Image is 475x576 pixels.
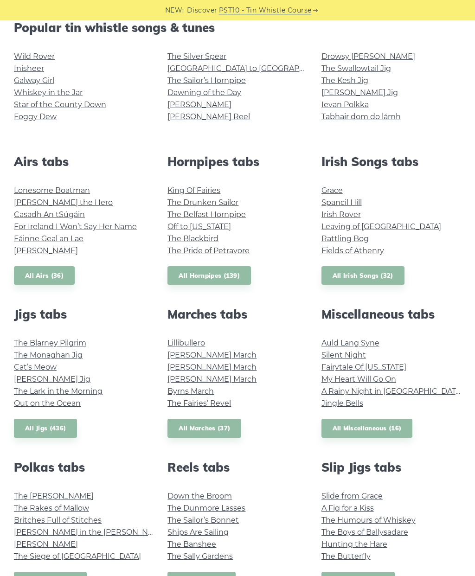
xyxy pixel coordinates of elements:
[167,52,226,61] a: The Silver Spear
[167,100,231,109] a: [PERSON_NAME]
[14,222,137,231] a: For Ireland I Won’t Say Her Name
[167,234,218,243] a: The Blackbird
[167,307,307,321] h2: Marches tabs
[167,516,239,525] a: The Sailor’s Bonnet
[167,460,307,474] h2: Reels tabs
[14,210,85,219] a: Casadh An tSúgáin
[14,363,57,371] a: Cat’s Meow
[321,52,415,61] a: Drowsy [PERSON_NAME]
[14,76,54,85] a: Galway Girl
[14,307,154,321] h2: Jigs tabs
[167,363,257,371] a: [PERSON_NAME] March
[321,375,396,384] a: My Heart Will Go On
[167,351,257,359] a: [PERSON_NAME] March
[167,419,241,438] a: All Marches (37)
[167,210,246,219] a: The Belfast Hornpipe
[167,112,250,121] a: [PERSON_NAME] Reel
[321,246,384,255] a: Fields of Athenry
[14,552,141,561] a: The Siege of [GEOGRAPHIC_DATA]
[167,154,307,169] h2: Hornpipes tabs
[321,307,461,321] h2: Miscellaneous tabs
[14,112,57,121] a: Foggy Dew
[14,387,103,396] a: The Lark in the Morning
[167,76,246,85] a: The Sailor’s Hornpipe
[14,64,44,73] a: Inisheer
[14,198,113,207] a: [PERSON_NAME] the Hero
[321,154,461,169] h2: Irish Songs tabs
[321,363,406,371] a: Fairytale Of [US_STATE]
[167,222,231,231] a: Off to [US_STATE]
[14,154,154,169] h2: Airs tabs
[321,339,379,347] a: Auld Lang Syne
[321,387,463,396] a: A Rainy Night in [GEOGRAPHIC_DATA]
[321,234,369,243] a: Rattling Bog
[321,540,387,549] a: Hunting the Hare
[14,504,89,512] a: The Rakes of Mallow
[14,88,83,97] a: Whiskey in the Jar
[167,375,257,384] a: [PERSON_NAME] March
[321,351,366,359] a: Silent Night
[167,339,205,347] a: Lillibullero
[14,52,55,61] a: Wild Rover
[167,528,229,537] a: Ships Are Sailing
[14,419,77,438] a: All Jigs (436)
[14,528,167,537] a: [PERSON_NAME] in the [PERSON_NAME]
[321,64,391,73] a: The Swallowtail Jig
[321,186,343,195] a: Grace
[167,552,233,561] a: The Sally Gardens
[14,339,86,347] a: The Blarney Pilgrim
[165,5,184,16] span: NEW:
[321,88,398,97] a: [PERSON_NAME] Jig
[219,5,312,16] a: PST10 - Tin Whistle Course
[14,100,106,109] a: Star of the County Down
[14,399,81,408] a: Out on the Ocean
[167,266,251,285] a: All Hornpipes (139)
[321,419,413,438] a: All Miscellaneous (16)
[321,210,361,219] a: Irish Rover
[321,516,416,525] a: The Humours of Whiskey
[321,399,363,408] a: Jingle Bells
[321,76,368,85] a: The Kesh Jig
[167,64,339,73] a: [GEOGRAPHIC_DATA] to [GEOGRAPHIC_DATA]
[321,528,408,537] a: The Boys of Ballysadare
[14,266,75,285] a: All Airs (36)
[321,222,441,231] a: Leaving of [GEOGRAPHIC_DATA]
[321,198,362,207] a: Spancil Hill
[167,492,232,500] a: Down the Broom
[167,540,216,549] a: The Banshee
[321,460,461,474] h2: Slip Jigs tabs
[321,552,371,561] a: The Butterfly
[14,351,83,359] a: The Monaghan Jig
[14,20,461,35] h2: Popular tin whistle songs & tunes
[167,387,214,396] a: Byrns March
[14,492,94,500] a: The [PERSON_NAME]
[321,504,374,512] a: A Fig for a Kiss
[14,246,78,255] a: [PERSON_NAME]
[321,100,369,109] a: Ievan Polkka
[14,516,102,525] a: Britches Full of Stitches
[321,112,401,121] a: Tabhair dom do lámh
[14,540,78,549] a: [PERSON_NAME]
[14,375,90,384] a: [PERSON_NAME] Jig
[14,234,83,243] a: Fáinne Geal an Lae
[321,492,383,500] a: Slide from Grace
[167,88,241,97] a: Dawning of the Day
[167,186,220,195] a: King Of Fairies
[321,266,404,285] a: All Irish Songs (32)
[167,246,250,255] a: The Pride of Petravore
[14,186,90,195] a: Lonesome Boatman
[167,198,238,207] a: The Drunken Sailor
[167,504,245,512] a: The Dunmore Lasses
[187,5,218,16] span: Discover
[14,460,154,474] h2: Polkas tabs
[167,399,231,408] a: The Fairies’ Revel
